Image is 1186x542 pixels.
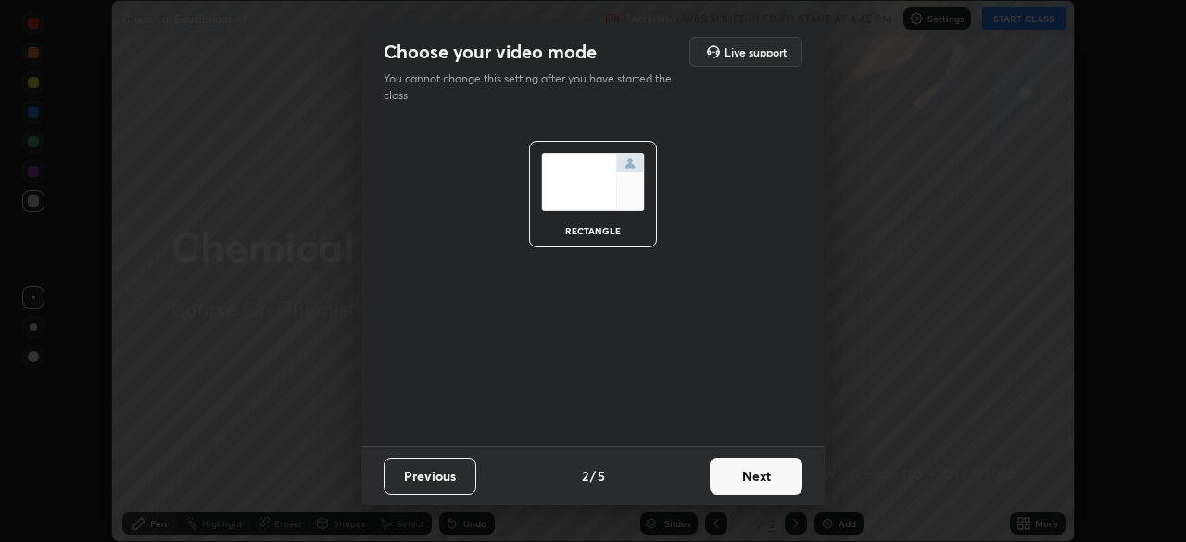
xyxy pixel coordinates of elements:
[556,226,630,235] div: rectangle
[384,70,684,104] p: You cannot change this setting after you have started the class
[582,466,588,485] h4: 2
[710,458,802,495] button: Next
[590,466,596,485] h4: /
[598,466,605,485] h4: 5
[384,458,476,495] button: Previous
[384,40,597,64] h2: Choose your video mode
[725,46,787,57] h5: Live support
[541,153,645,211] img: normalScreenIcon.ae25ed63.svg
